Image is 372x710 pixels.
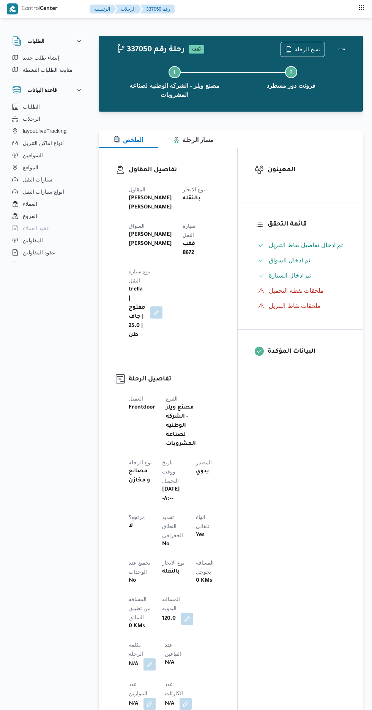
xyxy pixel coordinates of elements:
span: عقود المقاولين [23,248,55,257]
span: تم ادخال السيارة [269,271,311,280]
button: نسخ الرحلة [281,42,325,57]
span: عقود العملاء [23,224,49,233]
b: 120.0 [162,614,176,623]
b: Frontdoor [129,403,155,412]
span: المصدر [196,459,212,465]
b: 0 KMs [129,622,145,631]
iframe: chat widget [8,680,32,702]
button: ملحقات نقطة التحميل [255,285,346,297]
button: الطلبات [9,101,87,113]
span: انواع اماكن التنزيل [23,139,64,148]
button: الرحلات [115,5,142,14]
button: الرئيسيه [90,5,116,14]
b: Yes [196,531,205,540]
b: لا [129,522,133,531]
button: تم ادخال السيارة [255,270,346,282]
span: layout.liveTracking [23,126,66,136]
h3: تفاصيل الرحلة [129,374,220,385]
button: تم ادخال السواق [255,254,346,267]
span: متابعة الطلبات النشطة [23,65,73,74]
span: نوع الايجار [162,560,184,566]
span: الملخص [114,137,143,143]
button: Actions [334,42,349,57]
span: عدد التباعين [165,642,181,657]
span: مصنع ويلز - الشركه الوطنيه لصناعه المشروبات [122,81,227,99]
button: متابعة الطلبات النشطة [9,64,87,76]
b: قفب 8672 [183,240,205,258]
span: عدد الموازين [129,681,147,696]
span: السواقين [23,151,43,160]
b: مصانع و مخازن [129,467,151,485]
span: تحديد النطاق الجغرافى [162,514,183,538]
b: N/A [165,658,174,667]
span: ملحقات نقاط التنزيل [269,303,321,309]
button: الفروع [9,210,87,222]
span: تاريخ ووقت التحميل [162,459,179,484]
span: العملاء [23,199,37,208]
span: ملحقات نقاط التنزيل [269,301,321,311]
span: سيارات النقل [23,175,52,184]
img: X8yXhbKr1z7QwAAAABJRU5ErkJggg== [7,3,18,14]
span: المواقع [23,163,38,172]
button: المواقع [9,161,87,174]
button: انواع سيارات النقل [9,186,87,198]
span: نسخ الرحلة [295,45,320,54]
span: فرونت دور مسطرد [266,81,315,90]
b: trella | مفتوح | جاف | 25.0 طن [129,285,145,340]
button: 337050 رقم [140,5,175,14]
span: عدد الكارتات [165,681,183,696]
h3: تفاصيل المقاول [129,165,220,175]
b: بالنقله [183,194,200,203]
span: إنشاء طلب جديد [23,53,59,62]
span: المقاول [129,186,145,192]
button: المقاولين [9,234,87,246]
div: قاعدة البيانات [6,101,90,265]
span: تكلفة الرحلة [129,642,143,657]
button: فرونت دور مسطرد [233,57,349,96]
div: الطلبات [6,52,90,79]
h2: 337050 رحلة رقم [116,45,185,55]
b: بالنقله [162,567,180,576]
button: تم ادخال تفاصيل نفاط التنزيل [255,239,346,251]
span: الفروع [23,211,37,221]
h3: المعينون [268,165,346,175]
span: تم ادخال السيارة [269,272,311,279]
span: اجهزة التليفون [23,260,54,269]
button: عقود المقاولين [9,246,87,259]
span: ملحقات نقطة التحميل [269,287,324,294]
span: الرحلات [23,114,40,123]
button: قاعدة البيانات [12,85,84,95]
span: الفرع [166,396,178,402]
span: المسافه بجوجل [196,560,214,575]
h3: قاعدة البيانات [27,85,57,95]
b: [PERSON_NAME] [PERSON_NAME] [129,194,172,212]
span: مسار الرحلة [173,137,214,143]
span: تم ادخال السواق [269,256,310,265]
b: [DATE] ٠٨:٠٠ [162,485,185,503]
button: ملحقات نقاط التنزيل [255,300,346,312]
b: 0 KMs [196,576,212,585]
b: No [129,576,136,585]
span: الطلبات [23,102,40,111]
h3: قائمة التحقق [268,219,346,230]
button: السواقين [9,149,87,161]
button: الرحلات [9,113,87,125]
button: انواع اماكن التنزيل [9,137,87,149]
span: تم ادخال السواق [269,257,310,263]
span: المسافه من تطبيق السائق [129,596,151,620]
span: المسافه اليدويه [162,596,180,611]
span: تم ادخال تفاصيل نفاط التنزيل [269,241,343,250]
h3: الطلبات [27,36,44,46]
span: 1 [173,69,176,75]
span: نوع الايجار [183,186,205,192]
span: نوع سيارة النقل [129,268,150,284]
span: انهاء تلقائي [196,514,210,529]
b: مصنع ويلز - الشركه الوطنيه لصناعه المشروبات [166,403,196,449]
b: No [162,540,169,549]
b: [PERSON_NAME] [PERSON_NAME] [129,230,172,249]
span: المقاولين [23,236,43,245]
b: N/A [165,699,174,708]
button: إنشاء طلب جديد [9,52,87,64]
button: عقود العملاء [9,222,87,234]
span: 2 [290,69,293,75]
